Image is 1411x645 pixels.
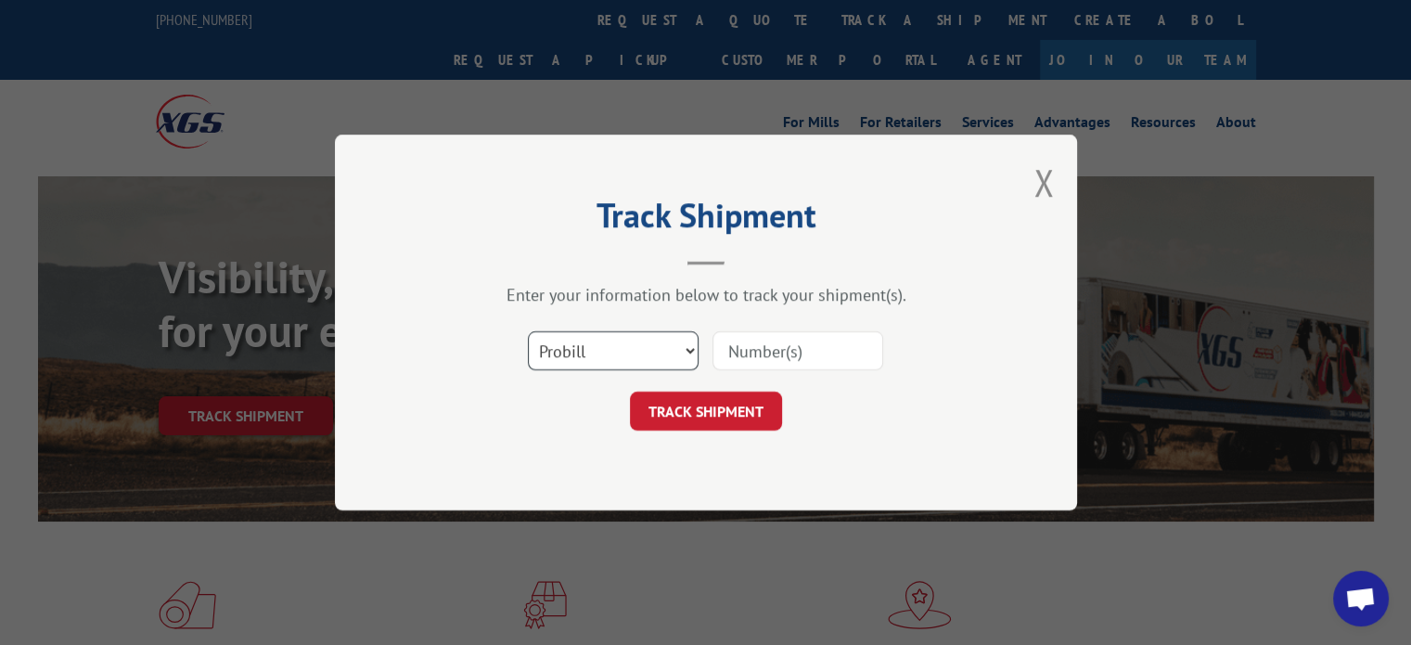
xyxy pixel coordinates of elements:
[428,202,984,238] h2: Track Shipment
[1033,158,1054,207] button: Close modal
[428,284,984,305] div: Enter your information below to track your shipment(s).
[1333,571,1389,626] div: Open chat
[630,392,782,431] button: TRACK SHIPMENT
[712,331,883,370] input: Number(s)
